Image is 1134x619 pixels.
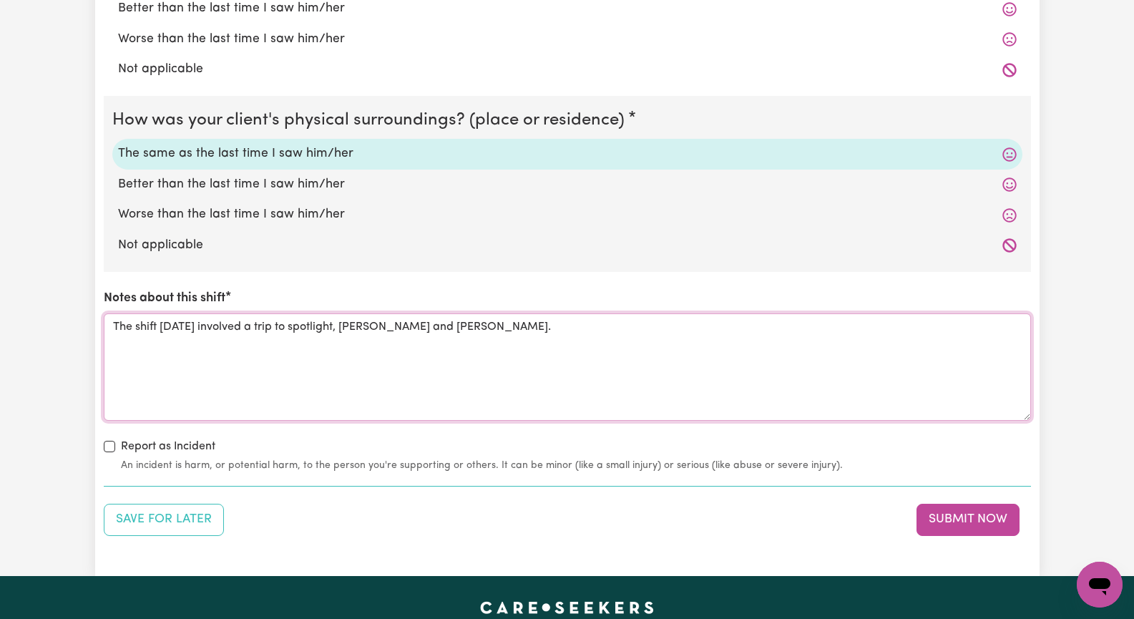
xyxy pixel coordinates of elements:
button: Submit your job report [917,504,1020,535]
a: Careseekers home page [480,602,654,613]
label: Worse than the last time I saw him/her [118,30,1017,49]
label: Better than the last time I saw him/her [118,175,1017,194]
legend: How was your client's physical surroundings? (place or residence) [112,107,630,133]
button: Save your job report [104,504,224,535]
label: Not applicable [118,60,1017,79]
label: The same as the last time I saw him/her [118,145,1017,163]
small: An incident is harm, or potential harm, to the person you're supporting or others. It can be mino... [121,458,1031,473]
textarea: The shift [DATE] involved a trip to spotlight, [PERSON_NAME] and [PERSON_NAME]. [104,313,1031,421]
label: Report as Incident [121,438,215,455]
label: Not applicable [118,236,1017,255]
label: Notes about this shift [104,289,225,308]
label: Worse than the last time I saw him/her [118,205,1017,224]
iframe: Button to launch messaging window [1077,562,1123,608]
